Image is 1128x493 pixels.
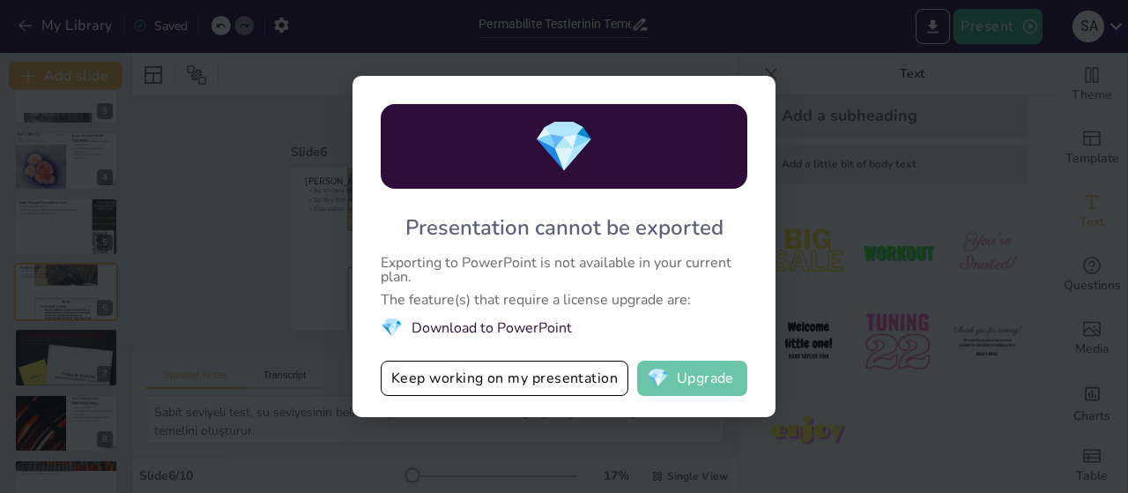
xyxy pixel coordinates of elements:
[381,316,747,340] li: Download to PowerPoint
[381,256,747,284] div: Exporting to PowerPoint is not available in your current plan.
[381,361,628,396] button: Keep working on my presentation
[533,113,595,181] span: diamond
[637,361,747,396] button: diamondUpgrade
[381,293,747,307] div: The feature(s) that require a license upgrade are:
[405,213,724,242] div: Presentation cannot be exported
[647,370,669,387] span: diamond
[381,316,403,340] span: diamond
